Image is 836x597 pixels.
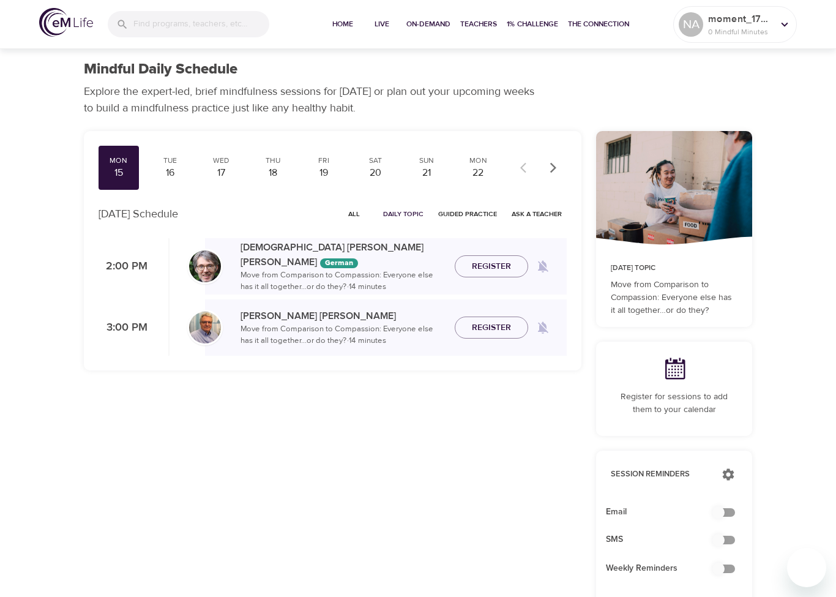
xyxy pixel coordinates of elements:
div: NA [679,12,703,37]
p: 3:00 PM [99,320,147,336]
p: moment_1757957782 [708,12,773,26]
span: Ask a Teacher [512,208,562,220]
div: 17 [206,166,237,180]
span: Remind me when a class goes live every Monday at 3:00 PM [528,313,558,342]
div: Tue [155,156,185,166]
div: Sat [360,156,390,166]
div: Wed [206,156,237,166]
span: Weekly Reminders [606,562,723,575]
span: Live [367,18,397,31]
p: Move from Comparison to Compassion: Everyone else has it all together…or do they? · 14 minutes [241,323,445,347]
span: Register [472,320,511,336]
span: Register [472,259,511,274]
p: 0 Mindful Minutes [708,26,773,37]
div: 20 [360,166,390,180]
p: Explore the expert-led, brief mindfulness sessions for [DATE] or plan out your upcoming weeks to ... [84,83,543,116]
div: 21 [411,166,442,180]
p: Move from Comparison to Compassion: Everyone else has it all together…or do they? · 14 minutes [241,269,445,293]
span: Teachers [460,18,497,31]
div: The episodes in this programs will be in German [320,258,358,268]
div: 15 [103,166,134,180]
div: 19 [309,166,340,180]
img: Roger%20Nolan%20Headshot.jpg [189,312,221,344]
p: Register for sessions to add them to your calendar [611,391,737,416]
button: Daily Topic [378,205,428,223]
div: 16 [155,166,185,180]
div: Mon [463,156,493,166]
div: Thu [258,156,288,166]
p: [DATE] Topic [611,263,737,274]
div: 22 [463,166,493,180]
span: Email [606,506,723,519]
p: [PERSON_NAME] [PERSON_NAME] [241,309,445,323]
img: logo [39,8,93,37]
div: Sun [411,156,442,166]
div: Fri [309,156,340,166]
img: Christian%20L%C3%BCtke%20W%C3%B6stmann.png [189,250,221,282]
span: Guided Practice [438,208,497,220]
span: Daily Topic [383,208,424,220]
p: Move from Comparison to Compassion: Everyone else has it all together…or do they? [611,279,737,317]
span: 1% Challenge [507,18,558,31]
p: Session Reminders [611,468,709,481]
span: The Connection [568,18,629,31]
h1: Mindful Daily Schedule [84,61,237,78]
span: Home [328,18,357,31]
p: 2:00 PM [99,258,147,275]
span: On-Demand [406,18,450,31]
button: All [334,205,373,223]
input: Find programs, teachers, etc... [133,11,269,37]
div: 18 [258,166,288,180]
p: [DEMOGRAPHIC_DATA] [PERSON_NAME] [PERSON_NAME] [241,240,445,269]
button: Register [455,317,528,339]
button: Register [455,255,528,278]
span: SMS [606,533,723,546]
span: Remind me when a class goes live every Monday at 2:00 PM [528,252,558,281]
p: [DATE] Schedule [99,206,178,222]
button: Ask a Teacher [507,205,567,223]
button: Guided Practice [433,205,502,223]
span: All [339,208,368,220]
iframe: Button to launch messaging window [787,548,826,587]
div: Mon [103,156,134,166]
